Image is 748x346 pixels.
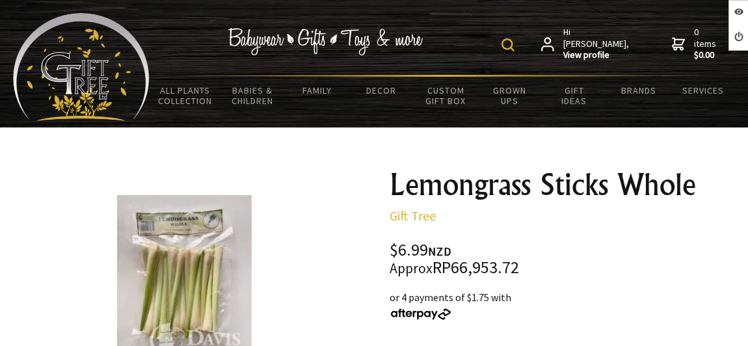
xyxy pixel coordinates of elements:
a: Family [285,77,349,104]
a: Gift Ideas [542,77,606,114]
img: Babyware - Gifts - Toys and more... [13,13,150,121]
a: Brands [606,77,671,104]
a: All Plants Collection [150,77,220,114]
div: or 4 payments of $1.75 with [390,289,738,321]
img: product search [501,38,514,51]
strong: View profile [563,49,630,61]
a: Custom Gift Box [414,77,478,114]
div: $6.99 RP66,953.72 [390,242,738,276]
h1: Lemongrass Sticks Whole [390,169,738,200]
a: Babies & Children [220,77,285,114]
a: Decor [349,77,414,104]
img: Babywear - Gifts - Toys & more [228,28,423,55]
a: Services [671,77,735,104]
small: Approx [390,259,433,277]
a: 0 items$0.00 [672,27,719,61]
span: NZD [428,244,451,259]
img: Afterpay [390,308,452,320]
a: Gift Tree [390,207,436,224]
a: Hi [PERSON_NAME],View profile [541,27,630,61]
span: Hi [PERSON_NAME], [563,27,630,61]
span: 0 items [694,26,719,61]
strong: $0.00 [694,49,719,61]
a: Grown Ups [478,77,542,114]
